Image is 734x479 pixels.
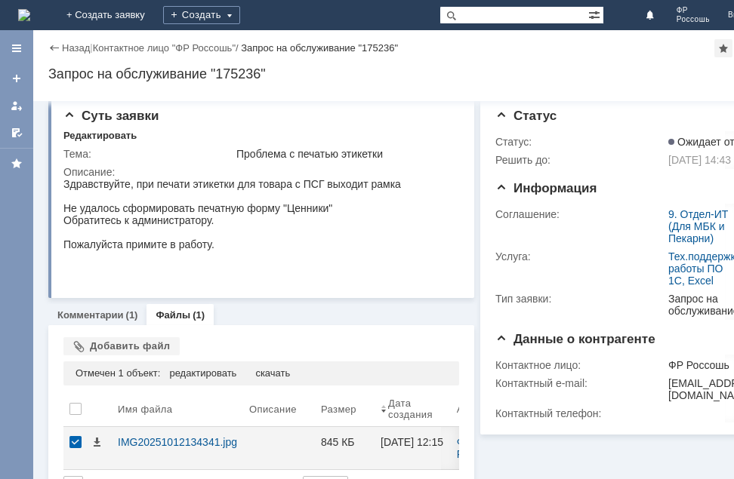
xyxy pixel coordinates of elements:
div: Контактное лицо: [495,359,665,371]
a: Контактное лицо "ФР Россошь" [93,42,236,54]
div: Имя файла [118,404,172,415]
span: Расширенный поиск [588,7,603,21]
span: Скачать файл [91,436,103,448]
th: Автор [451,391,506,427]
span: [DATE] 14:43 [668,154,731,166]
a: Файлы [156,309,190,321]
div: Запрос на обслуживание "175236" [241,42,398,54]
span: Данные о контрагенте [495,332,655,346]
div: скачать [255,367,290,379]
th: Размер [315,391,375,427]
a: Комментарии [57,309,124,321]
span: Суть заявки [63,109,159,123]
span: ФР [677,6,710,15]
div: Редактировать [63,130,137,142]
div: (1) [126,309,138,321]
div: Услуга: [495,250,665,263]
div: Контактный e-mail: [495,377,665,389]
div: Описание [249,404,297,415]
div: Статус: [495,136,665,148]
div: Автор [457,404,486,415]
a: Перейти на домашнюю страницу [18,9,30,21]
div: Описание: [63,166,458,178]
a: Назад [62,42,90,54]
span: Статус [495,109,557,123]
div: [DATE] 12:15 [381,436,443,448]
th: Имя файла [112,391,243,427]
div: Тип заявки: [495,293,665,305]
div: Соглашение: [495,208,665,220]
div: Решить до: [495,154,665,166]
a: Создать заявку [5,66,29,91]
div: IMG20251012134341.jpg [118,436,237,448]
div: (1) [193,309,205,321]
div: Контактный телефон: [495,407,665,419]
img: logo [18,9,30,21]
div: редактировать [169,367,236,379]
div: Отмечен 1 объект: [76,367,160,379]
div: Дата создания [388,398,433,420]
div: Добавить в избранное [714,39,732,57]
th: Дата создания [375,391,451,427]
div: Тема: [63,148,233,160]
a: Мои заявки [5,94,29,118]
div: Размер [321,404,356,415]
div: Создать [163,6,240,24]
span: Россошь [677,15,710,24]
a: Мои согласования [5,121,29,145]
div: / [93,42,242,54]
span: Информация [495,181,597,195]
div: 845 КБ [321,436,369,448]
div: Проблема с печатью этикетки [236,148,455,160]
div: | [90,41,92,53]
a: 9. Отдел-ИТ (Для МБК и Пекарни) [668,208,728,244]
